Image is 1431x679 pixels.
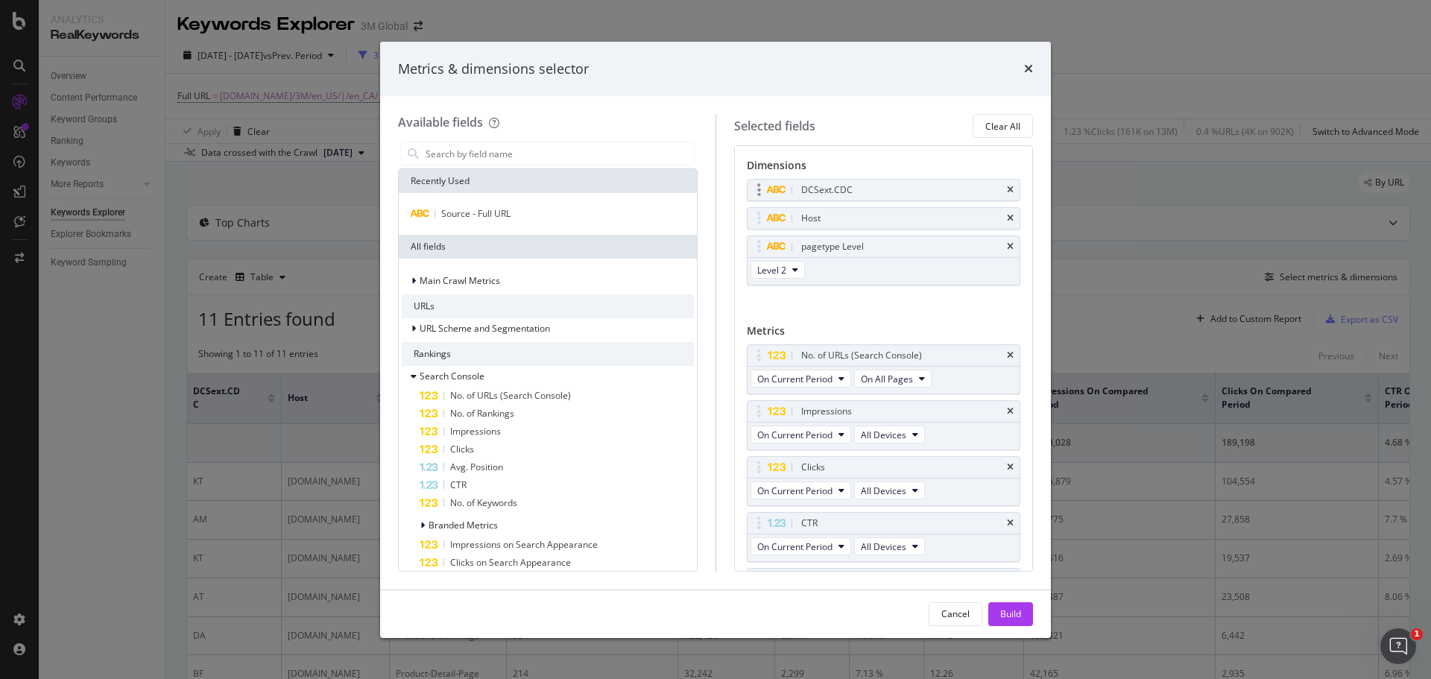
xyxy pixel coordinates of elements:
[801,348,922,363] div: No. of URLs (Search Console)
[420,370,484,382] span: Search Console
[988,602,1033,626] button: Build
[747,179,1021,201] div: DCSext.CDCtimes
[861,373,913,385] span: On All Pages
[420,274,500,287] span: Main Crawl Metrics
[747,236,1021,285] div: pagetype LeveltimesLevel 2
[450,425,501,438] span: Impressions
[757,540,833,553] span: On Current Period
[801,239,864,254] div: pagetype Level
[854,537,925,555] button: All Devices
[424,142,694,165] input: Search by field name
[747,344,1021,394] div: No. of URLs (Search Console)timesOn Current PeriodOn All Pages
[399,235,697,259] div: All fields
[801,404,852,419] div: Impressions
[861,540,906,553] span: All Devices
[751,537,851,555] button: On Current Period
[1007,214,1014,223] div: times
[1411,628,1423,640] span: 1
[757,373,833,385] span: On Current Period
[450,479,467,491] span: CTR
[747,568,1021,618] div: Avg. Positiontimes
[854,426,925,443] button: All Devices
[861,484,906,497] span: All Devices
[450,407,514,420] span: No. of Rankings
[751,370,851,388] button: On Current Period
[450,443,474,455] span: Clicks
[757,484,833,497] span: On Current Period
[429,519,498,531] span: Branded Metrics
[801,211,821,226] div: Host
[402,342,694,366] div: Rankings
[734,118,815,135] div: Selected fields
[1007,407,1014,416] div: times
[420,322,550,335] span: URL Scheme and Segmentation
[402,294,694,318] div: URLs
[757,429,833,441] span: On Current Period
[398,60,589,79] div: Metrics & dimensions selector
[1007,242,1014,251] div: times
[861,429,906,441] span: All Devices
[1007,463,1014,472] div: times
[801,460,825,475] div: Clicks
[751,261,805,279] button: Level 2
[747,456,1021,506] div: ClickstimesOn Current PeriodAll Devices
[941,607,970,620] div: Cancel
[751,481,851,499] button: On Current Period
[854,481,925,499] button: All Devices
[854,370,932,388] button: On All Pages
[1007,186,1014,195] div: times
[450,496,517,509] span: No. of Keywords
[398,114,483,130] div: Available fields
[441,207,511,220] span: Source - Full URL
[985,120,1020,133] div: Clear All
[1024,60,1033,79] div: times
[751,426,851,443] button: On Current Period
[450,556,571,569] span: Clicks on Search Appearance
[757,264,786,277] span: Level 2
[380,42,1051,638] div: modal
[929,602,982,626] button: Cancel
[1007,351,1014,360] div: times
[450,389,571,402] span: No. of URLs (Search Console)
[1000,607,1021,620] div: Build
[747,207,1021,230] div: Hosttimes
[450,538,598,551] span: Impressions on Search Appearance
[747,400,1021,450] div: ImpressionstimesOn Current PeriodAll Devices
[747,158,1021,179] div: Dimensions
[450,461,503,473] span: Avg. Position
[747,512,1021,562] div: CTRtimesOn Current PeriodAll Devices
[747,323,1021,344] div: Metrics
[973,114,1033,138] button: Clear All
[801,183,853,198] div: DCSext.CDC
[1380,628,1416,664] iframe: Intercom live chat
[801,516,818,531] div: CTR
[399,169,697,193] div: Recently Used
[1007,519,1014,528] div: times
